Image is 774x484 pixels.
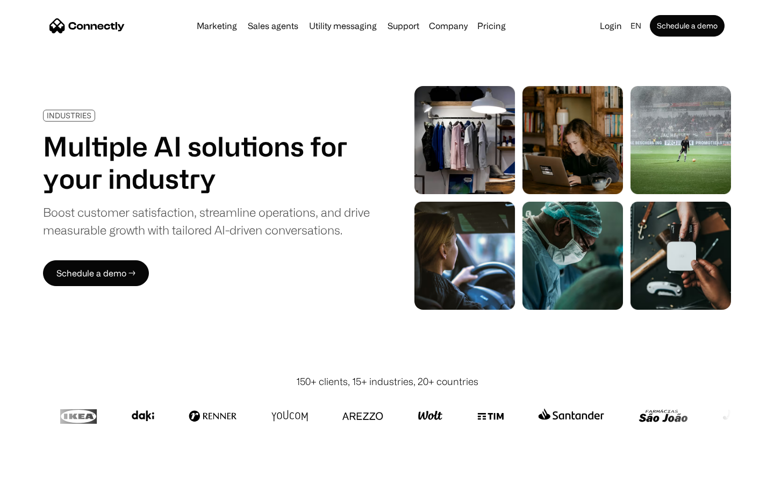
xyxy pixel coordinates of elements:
div: Boost customer satisfaction, streamline operations, and drive measurable growth with tailored AI-... [43,203,370,239]
aside: Language selected: English [11,464,64,480]
a: Support [383,22,424,30]
a: Schedule a demo [650,15,725,37]
div: en [630,18,641,33]
a: Utility messaging [305,22,381,30]
div: 150+ clients, 15+ industries, 20+ countries [296,374,478,389]
div: INDUSTRIES [47,111,91,119]
a: Login [596,18,626,33]
a: Sales agents [243,22,303,30]
a: Pricing [473,22,510,30]
a: Schedule a demo → [43,260,149,286]
div: Company [429,18,468,33]
h1: Multiple AI solutions for your industry [43,130,370,195]
a: Marketing [192,22,241,30]
ul: Language list [21,465,64,480]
